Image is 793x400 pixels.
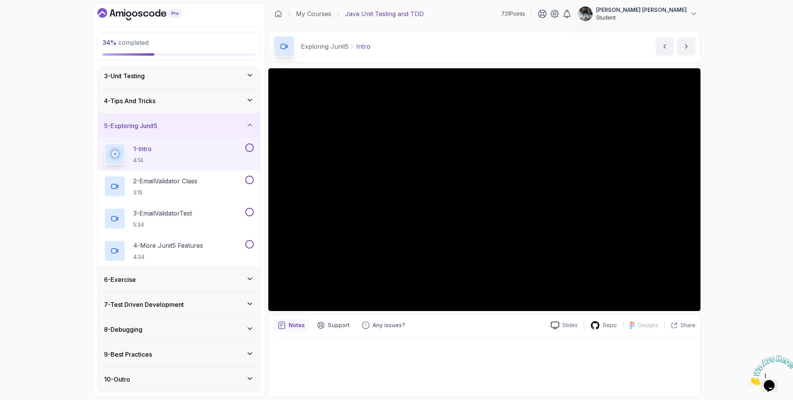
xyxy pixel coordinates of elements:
button: 10-Outro [98,367,260,392]
h3: 5 - Exploring Junit5 [104,121,157,130]
button: 9-Best Practices [98,342,260,367]
button: 6-Exercise [98,267,260,292]
button: 3-EmailValidatorTest5:34 [104,208,254,229]
p: 4:14 [133,156,152,164]
img: Chat attention grabber [3,3,51,33]
p: 1 - Intro [133,144,152,153]
iframe: chat widget [745,352,793,388]
button: previous content [656,37,674,56]
p: Share [681,321,696,329]
a: Dashboard [97,8,199,20]
p: Repo [603,321,617,329]
button: notes button [273,319,309,331]
span: 1 [3,3,6,10]
p: Designs [638,321,658,329]
a: My Courses [296,9,331,18]
h3: 6 - Exercise [104,275,136,284]
button: 8-Debugging [98,317,260,342]
h3: 9 - Best Practices [104,350,152,359]
button: 3-Unit Testing [98,64,260,88]
p: Slides [562,321,578,329]
span: 34 % [102,39,117,46]
img: user profile image [578,7,593,21]
p: [PERSON_NAME] [PERSON_NAME] [596,6,687,14]
h3: 10 - Outro [104,375,130,384]
p: 4 - More Junit5 Features [133,241,203,250]
p: Support [328,321,350,329]
button: Support button [312,319,354,331]
p: Student [596,14,687,21]
p: 3 - EmailValidatorTest [133,209,192,218]
p: 5:34 [133,221,192,229]
button: Feedback button [357,319,410,331]
button: 1-Intro4:14 [104,143,254,165]
button: 2-EmailValidator Class3:15 [104,176,254,197]
p: 4:34 [133,253,203,261]
span: completed [102,39,149,46]
button: 4-Tips And Tricks [98,89,260,113]
h3: 3 - Unit Testing [104,71,145,81]
iframe: 1 - Intro [268,68,700,311]
p: Intro [356,42,370,51]
button: 4-More Junit5 Features4:34 [104,240,254,262]
p: 3:15 [133,189,197,196]
button: user profile image[PERSON_NAME] [PERSON_NAME]Student [578,6,697,21]
a: Repo [584,321,623,330]
p: Any issues? [373,321,405,329]
button: 5-Exploring Junit5 [98,114,260,138]
button: next content [677,37,696,56]
p: 731 Points [501,10,525,18]
button: Share [664,321,696,329]
h3: 8 - Debugging [104,325,142,334]
p: Notes [289,321,305,329]
h3: 4 - Tips And Tricks [104,96,155,105]
a: Slides [545,321,584,329]
p: Java Unit Testing and TDD [345,9,424,18]
button: 7-Test Driven Development [98,292,260,317]
h3: 7 - Test Driven Development [104,300,184,309]
p: 2 - EmailValidator Class [133,176,197,186]
p: Exploring Junit5 [301,42,349,51]
a: Dashboard [274,10,282,18]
